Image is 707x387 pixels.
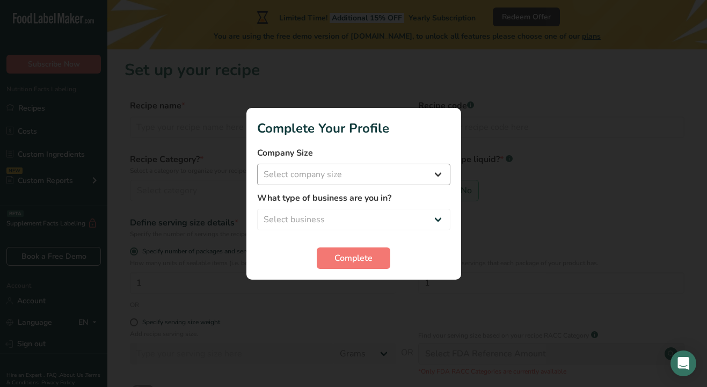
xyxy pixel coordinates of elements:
label: Company Size [257,147,450,159]
span: Complete [334,252,373,265]
label: What type of business are you in? [257,192,450,205]
div: Open Intercom Messenger [670,351,696,376]
h1: Complete Your Profile [257,119,450,138]
button: Complete [317,247,390,269]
